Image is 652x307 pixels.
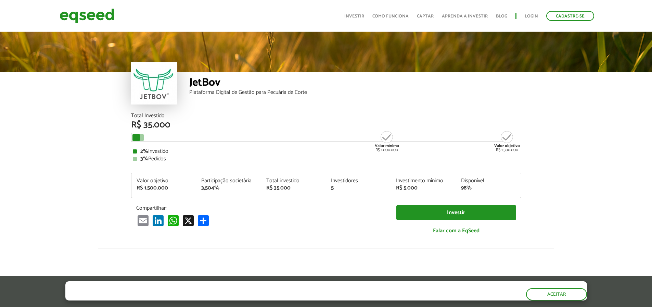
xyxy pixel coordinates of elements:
[137,178,191,184] div: Valor objetivo
[201,185,256,191] div: 3,504%
[266,185,321,191] div: R$ 35.000
[396,224,516,238] a: Falar com a EqSeed
[266,178,321,184] div: Total investido
[65,281,313,292] h5: O site da EqSeed utiliza cookies para melhorar sua navegação.
[156,294,235,300] a: política de privacidade e de cookies
[494,130,520,152] div: R$ 1.500.000
[461,185,516,191] div: 98%
[201,178,256,184] div: Participação societária
[417,14,434,19] a: Captar
[461,178,516,184] div: Disponível
[151,215,165,226] a: LinkedIn
[525,14,538,19] a: Login
[166,215,180,226] a: WhatsApp
[189,77,521,90] div: JetBov
[546,11,594,21] a: Cadastre-se
[372,14,409,19] a: Como funciona
[133,149,520,154] div: Investido
[136,215,150,226] a: Email
[137,185,191,191] div: R$ 1.500.000
[189,90,521,95] div: Plataforma Digital de Gestão para Pecuária de Corte
[374,130,400,152] div: R$ 1.000.000
[140,147,148,156] strong: 2%
[494,143,520,149] strong: Valor objetivo
[131,113,521,119] div: Total Investido
[140,154,148,163] strong: 3%
[344,14,364,19] a: Investir
[396,205,516,220] a: Investir
[396,185,451,191] div: R$ 5.000
[496,14,507,19] a: Blog
[526,288,587,300] button: Aceitar
[133,156,520,162] div: Pedidos
[196,215,210,226] a: Compartilhar
[181,215,195,226] a: X
[375,143,399,149] strong: Valor mínimo
[60,7,114,25] img: EqSeed
[396,178,451,184] div: Investimento mínimo
[442,14,488,19] a: Aprenda a investir
[136,205,386,211] p: Compartilhar:
[331,185,386,191] div: 5
[131,121,521,130] div: R$ 35.000
[65,294,313,300] p: Ao clicar em "aceitar", você aceita nossa .
[331,178,386,184] div: Investidores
